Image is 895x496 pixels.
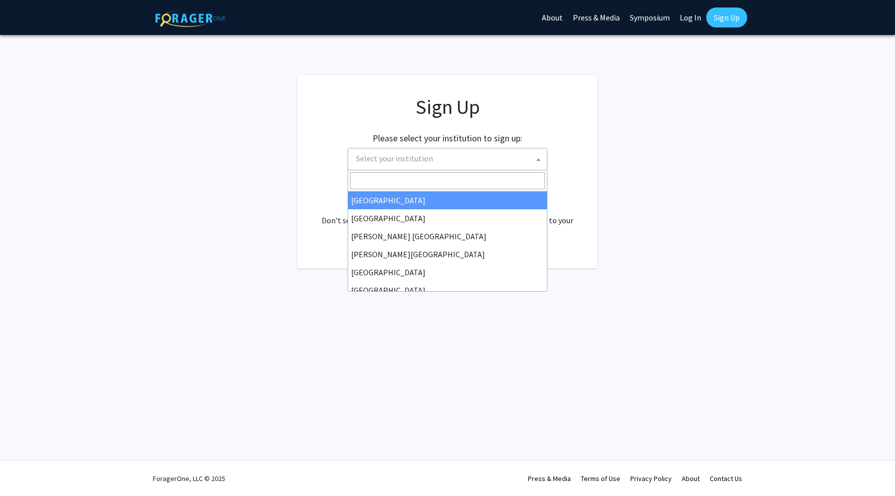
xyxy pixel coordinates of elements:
span: Select your institution [356,153,433,163]
div: ForagerOne, LLC © 2025 [153,461,225,496]
a: Contact Us [710,474,742,483]
h2: Please select your institution to sign up: [373,133,522,144]
li: [GEOGRAPHIC_DATA] [348,263,547,281]
li: [GEOGRAPHIC_DATA] [348,191,547,209]
img: ForagerOne Logo [155,9,225,27]
a: Press & Media [528,474,571,483]
span: Select your institution [348,148,547,170]
iframe: Chat [7,451,42,489]
a: Terms of Use [581,474,620,483]
h1: Sign Up [318,95,577,119]
li: [PERSON_NAME][GEOGRAPHIC_DATA] [348,245,547,263]
li: [GEOGRAPHIC_DATA] [348,281,547,299]
a: Sign Up [706,7,747,27]
input: Search [350,172,545,189]
li: [GEOGRAPHIC_DATA] [348,209,547,227]
li: [PERSON_NAME] [GEOGRAPHIC_DATA] [348,227,547,245]
a: About [682,474,700,483]
a: Privacy Policy [630,474,672,483]
span: Select your institution [352,148,547,169]
div: Already have an account? . Don't see your institution? about bringing ForagerOne to your institut... [318,190,577,238]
